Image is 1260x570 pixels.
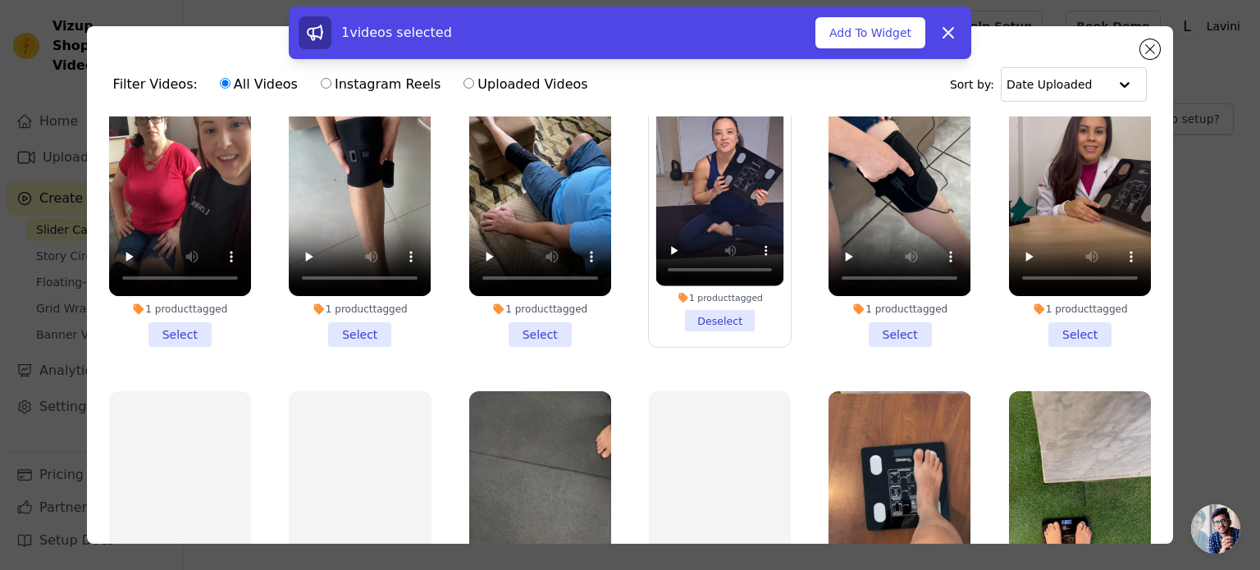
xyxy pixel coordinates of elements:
[109,303,251,316] div: 1 product tagged
[950,67,1148,102] div: Sort by:
[1009,303,1151,316] div: 1 product tagged
[463,74,588,95] label: Uploaded Videos
[113,66,597,103] div: Filter Videos:
[320,74,441,95] label: Instagram Reels
[829,303,970,316] div: 1 product tagged
[289,303,431,316] div: 1 product tagged
[341,25,452,40] span: 1 videos selected
[219,74,299,95] label: All Videos
[469,303,611,316] div: 1 product tagged
[656,292,784,303] div: 1 product tagged
[815,17,925,48] button: Add To Widget
[1191,504,1240,554] div: Conversa aberta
